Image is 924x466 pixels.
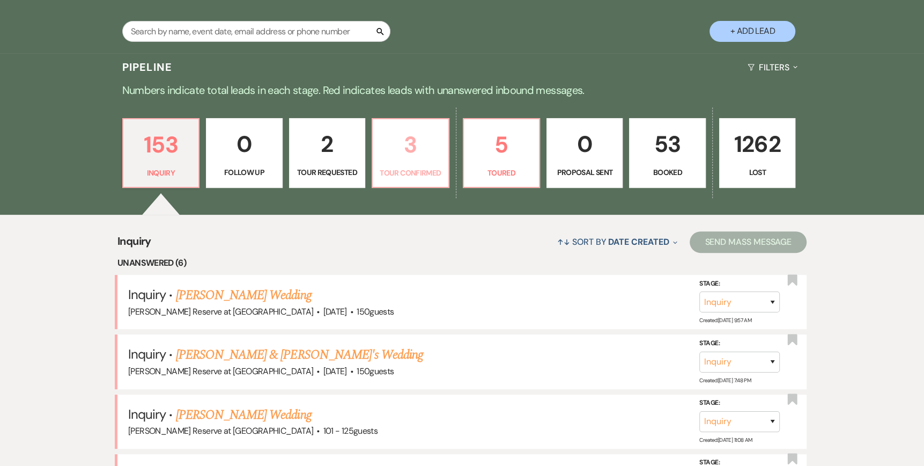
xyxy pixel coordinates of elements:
p: Proposal Sent [553,166,616,178]
p: 0 [213,126,275,162]
a: [PERSON_NAME] & [PERSON_NAME]'s Wedding [176,345,424,365]
span: [PERSON_NAME] Reserve at [GEOGRAPHIC_DATA] [128,366,313,377]
a: 5Toured [463,118,540,188]
span: Created: [DATE] 11:08 AM [699,436,752,443]
a: [PERSON_NAME] Wedding [176,405,312,425]
p: 153 [130,127,192,163]
span: Inquiry [128,406,166,423]
span: Inquiry [128,346,166,362]
span: Created: [DATE] 7:48 PM [699,376,751,383]
a: 1262Lost [719,118,795,188]
span: Date Created [608,236,669,247]
p: 5 [470,127,533,163]
p: 3 [379,127,441,163]
p: Tour Requested [296,166,358,178]
span: Created: [DATE] 9:57 AM [699,317,751,324]
li: Unanswered (6) [117,256,807,270]
label: Stage: [699,278,780,290]
p: Follow Up [213,166,275,178]
a: 2Tour Requested [289,118,365,188]
label: Stage: [699,397,780,409]
p: Numbers indicate total leads in each stage. Red indicates leads with unanswered inbound messages. [76,82,848,99]
a: [PERSON_NAME] Wedding [176,286,312,305]
p: Lost [726,166,788,178]
p: 2 [296,126,358,162]
button: Sort By Date Created [553,228,682,256]
span: 101 - 125 guests [323,425,378,436]
label: Stage: [699,338,780,349]
p: 53 [636,126,698,162]
a: 153Inquiry [122,118,199,188]
p: Toured [470,167,533,179]
h3: Pipeline [122,60,173,75]
a: 0Proposal Sent [546,118,623,188]
span: [PERSON_NAME] Reserve at [GEOGRAPHIC_DATA] [128,306,313,317]
a: 0Follow Up [206,118,282,188]
span: Inquiry [117,233,151,256]
span: 150 guests [357,366,394,377]
button: Send Mass Message [690,231,807,253]
button: + Add Lead [709,21,795,42]
input: Search by name, event date, email address or phone number [122,21,390,42]
button: Filters [743,53,802,82]
span: [PERSON_NAME] Reserve at [GEOGRAPHIC_DATA] [128,425,313,436]
p: 1262 [726,126,788,162]
p: Tour Confirmed [379,167,441,179]
span: [DATE] [323,306,347,317]
span: ↑↓ [557,236,570,247]
p: Inquiry [130,167,192,179]
p: Booked [636,166,698,178]
a: 53Booked [629,118,705,188]
span: Inquiry [128,286,166,303]
a: 3Tour Confirmed [372,118,449,188]
span: [DATE] [323,366,347,377]
span: 150 guests [357,306,394,317]
p: 0 [553,126,616,162]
